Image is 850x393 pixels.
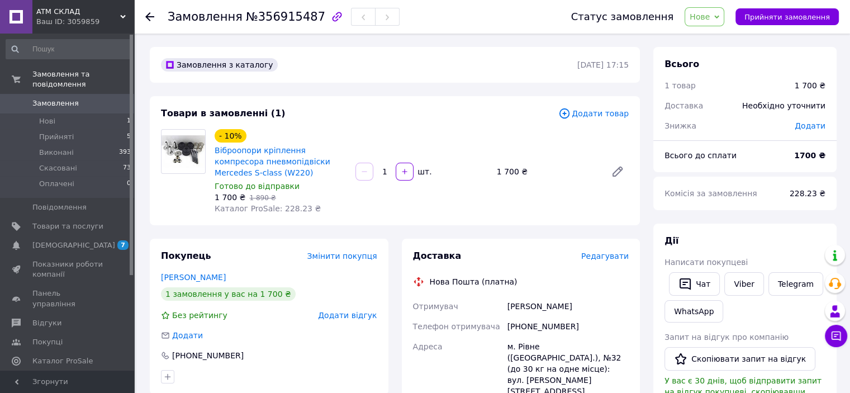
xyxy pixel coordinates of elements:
[307,252,377,261] span: Змінити покупця
[117,240,129,250] span: 7
[795,121,825,130] span: Додати
[127,179,131,189] span: 0
[215,146,330,177] a: Віброопори кріплення компресора пневмопідвіски Mercedes S-class (W220)
[413,322,500,331] span: Телефон отримувача
[32,288,103,309] span: Панель управління
[249,194,276,202] span: 1 890 ₴
[735,93,832,118] div: Необхідно уточнити
[735,8,839,25] button: Прийняти замовлення
[39,116,55,126] span: Нові
[558,107,629,120] span: Додати товар
[790,189,825,198] span: 228.23 ₴
[161,58,278,72] div: Замовлення з каталогу
[6,39,132,59] input: Пошук
[664,189,757,198] span: Комісія за замовлення
[690,12,710,21] span: Нове
[664,235,678,246] span: Дії
[413,302,458,311] span: Отримувач
[32,69,134,89] span: Замовлення та повідомлення
[215,204,321,213] span: Каталог ProSale: 228.23 ₴
[39,132,74,142] span: Прийняті
[32,202,87,212] span: Повідомлення
[162,135,205,168] img: Віброопори кріплення компресора пневмопідвіски Mercedes S-class (W220)
[794,151,825,160] b: 1700 ₴
[32,259,103,280] span: Показники роботи компанії
[172,311,227,320] span: Без рейтингу
[32,98,79,108] span: Замовлення
[577,60,629,69] time: [DATE] 17:15
[119,148,131,158] span: 393
[32,318,61,328] span: Відгуки
[825,325,847,347] button: Чат з покупцем
[606,160,629,183] a: Редагувати
[215,129,246,143] div: - 10%
[664,347,815,371] button: Скопіювати запит на відгук
[413,250,462,261] span: Доставка
[36,7,120,17] span: ATM СКЛАД
[318,311,377,320] span: Додати відгук
[768,272,823,296] a: Telegram
[39,179,74,189] span: Оплачені
[581,252,629,261] span: Редагувати
[571,11,674,22] div: Статус замовлення
[32,337,63,347] span: Покупці
[172,331,203,340] span: Додати
[795,80,825,91] div: 1 700 ₴
[32,221,103,231] span: Товари та послуги
[505,296,631,316] div: [PERSON_NAME]
[127,132,131,142] span: 5
[161,273,226,282] a: [PERSON_NAME]
[145,11,154,22] div: Повернутися назад
[123,163,131,173] span: 73
[171,350,245,361] div: [PHONE_NUMBER]
[215,193,245,202] span: 1 700 ₴
[427,276,520,287] div: Нова Пошта (платна)
[413,342,443,351] span: Адреса
[664,333,789,342] span: Запит на відгук про компанію
[744,13,830,21] span: Прийняти замовлення
[664,121,696,130] span: Знижка
[32,240,115,250] span: [DEMOGRAPHIC_DATA]
[664,258,748,267] span: Написати покупцеві
[415,166,433,177] div: шт.
[492,164,602,179] div: 1 700 ₴
[664,101,703,110] span: Доставка
[505,316,631,337] div: [PHONE_NUMBER]
[669,272,720,296] button: Чат
[246,10,325,23] span: №356915487
[161,287,296,301] div: 1 замовлення у вас на 1 700 ₴
[161,250,211,261] span: Покупець
[127,116,131,126] span: 1
[664,300,723,323] a: WhatsApp
[36,17,134,27] div: Ваш ID: 3059859
[664,151,737,160] span: Всього до сплати
[664,59,699,69] span: Всього
[39,148,74,158] span: Виконані
[215,182,300,191] span: Готово до відправки
[161,108,286,119] span: Товари в замовленні (1)
[32,356,93,366] span: Каталог ProSale
[39,163,77,173] span: Скасовані
[724,272,763,296] a: Viber
[168,10,243,23] span: Замовлення
[664,81,696,90] span: 1 товар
